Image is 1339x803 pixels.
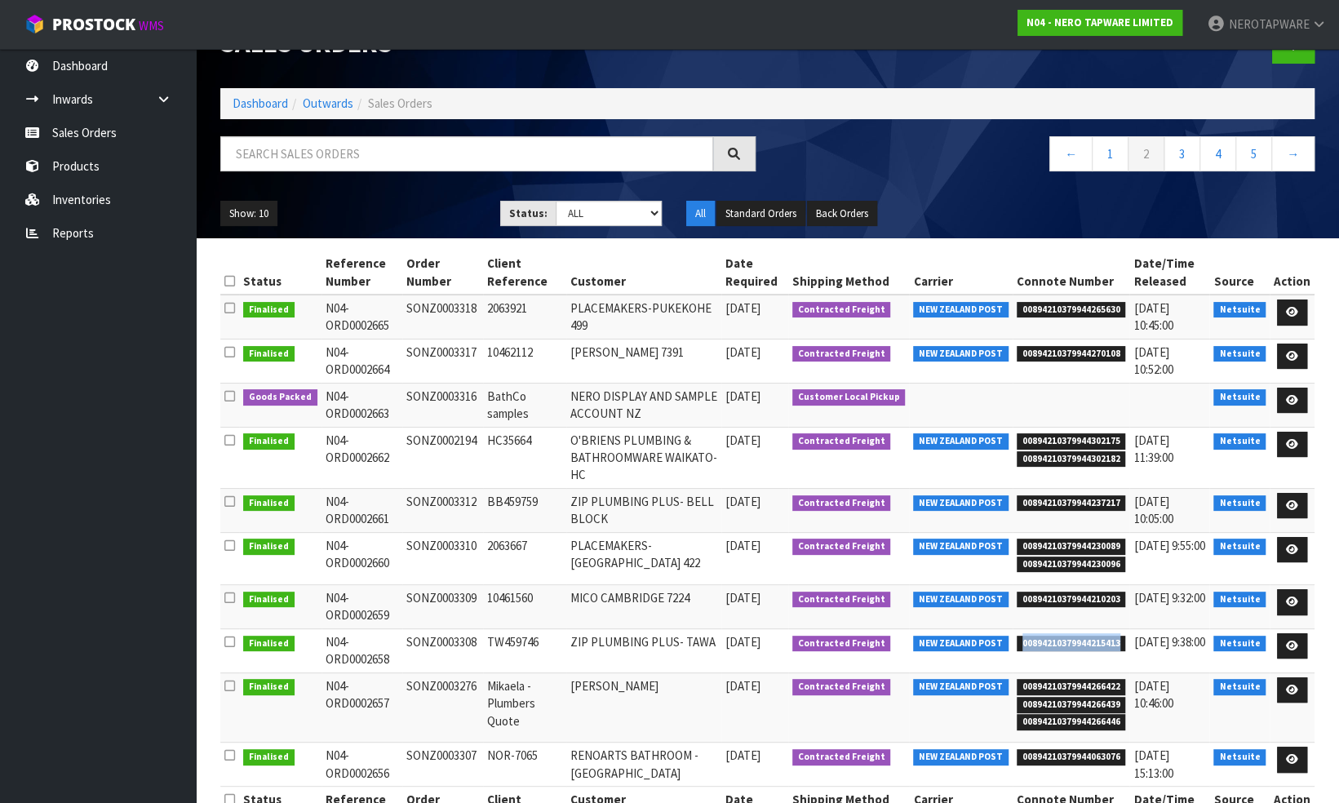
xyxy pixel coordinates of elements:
span: Netsuite [1213,389,1266,406]
span: [DATE] [725,388,760,404]
td: 10462112 [483,339,566,383]
span: Contracted Freight [792,679,891,695]
span: Finalised [243,592,295,608]
td: SONZ0003317 [402,339,483,383]
td: 2063921 [483,295,566,339]
strong: Status: [509,206,548,220]
td: Mikaela - Plumbers Quote [483,672,566,743]
span: Contracted Freight [792,302,891,318]
span: Finalised [243,636,295,652]
span: NEW ZEALAND POST [913,302,1009,318]
span: NEW ZEALAND POST [913,346,1009,362]
span: NEW ZEALAND POST [913,539,1009,555]
span: 00894210379944230096 [1017,557,1126,573]
td: 2063667 [483,532,566,584]
th: Source [1209,251,1270,295]
button: Standard Orders [716,201,805,227]
td: MICO CAMBRIDGE 7224 [566,585,721,629]
td: [PERSON_NAME] 7391 [566,339,721,383]
span: Netsuite [1213,539,1266,555]
span: Contracted Freight [792,346,891,362]
span: Contracted Freight [792,592,891,608]
span: NEW ZEALAND POST [913,679,1009,695]
span: NEROTAPWARE [1228,16,1309,32]
span: Goods Packed [243,389,317,406]
a: → [1271,136,1315,171]
input: Search sales orders [220,136,713,171]
span: 00894210379944266439 [1017,697,1126,713]
span: 00894210379944237217 [1017,495,1126,512]
span: 00894210379944302175 [1017,433,1126,450]
th: Order Number [402,251,483,295]
span: [DATE] [725,494,760,509]
strong: N04 - NERO TAPWARE LIMITED [1026,16,1173,29]
span: 00894210379944265630 [1017,302,1126,318]
span: NEW ZEALAND POST [913,636,1009,652]
td: RENOARTS BATHROOM - [GEOGRAPHIC_DATA] [566,743,721,787]
button: Back Orders [807,201,877,227]
td: SONZ0003308 [402,628,483,672]
a: 4 [1199,136,1236,171]
th: Date Required [721,251,788,295]
th: Reference Number [321,251,402,295]
a: Dashboard [233,95,288,111]
span: [DATE] 10:05:00 [1133,494,1173,526]
h1: Sales Orders [220,29,756,58]
span: Sales Orders [368,95,432,111]
a: 3 [1164,136,1200,171]
td: N04-ORD0002656 [321,743,402,787]
th: Status [239,251,321,295]
td: SONZ0003318 [402,295,483,339]
td: 10461560 [483,585,566,629]
span: [DATE] 11:39:00 [1133,433,1173,465]
span: [DATE] 10:46:00 [1133,678,1173,711]
span: 00894210379944302182 [1017,451,1126,468]
a: 2 [1128,136,1164,171]
span: Finalised [243,679,295,695]
span: [DATE] 9:32:00 [1133,590,1204,606]
span: 00894210379944063076 [1017,749,1126,765]
span: NEW ZEALAND POST [913,749,1009,765]
td: SONZ0003307 [402,743,483,787]
td: ZIP PLUMBING PLUS- BELL BLOCK [566,488,721,532]
span: 00894210379944230089 [1017,539,1126,555]
td: BB459759 [483,488,566,532]
a: 5 [1235,136,1272,171]
span: [DATE] 9:55:00 [1133,538,1204,553]
span: Netsuite [1213,679,1266,695]
img: cube-alt.png [24,14,45,34]
span: Contracted Freight [792,749,891,765]
td: SONZ0003276 [402,672,483,743]
span: [DATE] [725,678,760,694]
span: [DATE] 15:13:00 [1133,748,1173,780]
span: [DATE] [725,634,760,650]
span: [DATE] 9:38:00 [1133,634,1204,650]
td: N04-ORD0002658 [321,628,402,672]
nav: Page navigation [780,136,1315,176]
span: NEW ZEALAND POST [913,433,1009,450]
span: Contracted Freight [792,636,891,652]
span: [DATE] [725,433,760,448]
span: 00894210379944270108 [1017,346,1126,362]
td: N04-ORD0002662 [321,427,402,488]
th: Carrier [909,251,1013,295]
td: SONZ0003309 [402,585,483,629]
td: NOR-7065 [483,743,566,787]
td: PLACEMAKERS-[GEOGRAPHIC_DATA] 422 [566,532,721,584]
td: SONZ0003312 [402,488,483,532]
th: Date/Time Released [1129,251,1209,295]
span: [DATE] [725,344,760,360]
td: [PERSON_NAME] [566,672,721,743]
td: SONZ0003310 [402,532,483,584]
span: 00894210379944266422 [1017,679,1126,695]
td: SONZ0002194 [402,427,483,488]
span: Contracted Freight [792,495,891,512]
span: 00894210379944210203 [1017,592,1126,608]
th: Action [1270,251,1315,295]
th: Customer [566,251,721,295]
td: SONZ0003316 [402,383,483,427]
span: [DATE] [725,590,760,606]
td: O'BRIENS PLUMBING & BATHROOMWARE WAIKATO-HC [566,427,721,488]
span: Contracted Freight [792,433,891,450]
span: Netsuite [1213,302,1266,318]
